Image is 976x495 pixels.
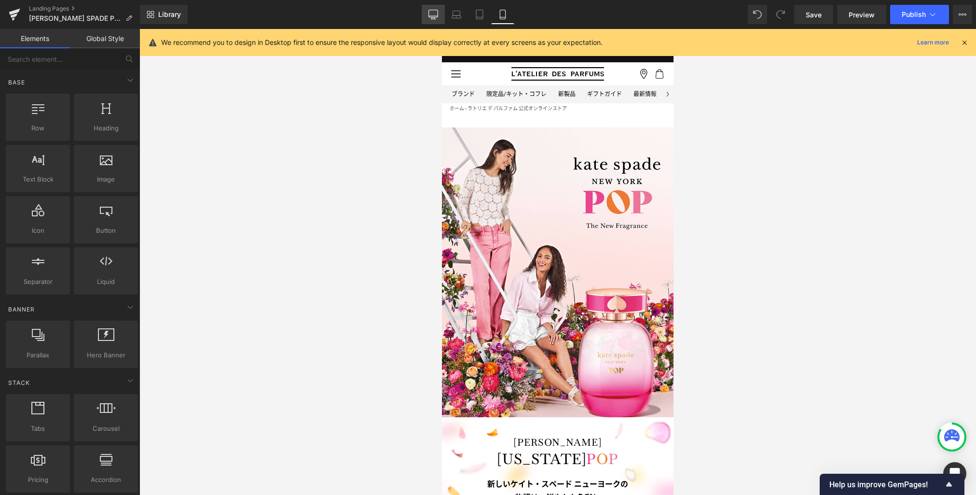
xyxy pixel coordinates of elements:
a: Landing Pages [29,5,140,13]
span: O [154,421,166,439]
a: Desktop [422,5,445,24]
span: Pricing [9,475,67,485]
span: P [166,421,176,439]
h3: 新しいケイト・スペード ニューヨークの [12,449,220,462]
span: › [23,77,25,82]
a: 最新情報 [192,60,215,71]
button: Show survey - Help us improve GemPages! [829,479,955,490]
nav: breadcrumbs [8,75,125,84]
p: › [212,54,228,76]
span: Stack [7,378,31,387]
h3: 物語は、鮮やかな色彩と [12,462,220,476]
a: Learn more [913,37,953,48]
h3: [US_STATE] [12,422,220,439]
span: こちらから [148,15,177,22]
img: ラトリエ デ パルファム 公式オンラインストア [69,38,162,52]
a: ギフトガイド [145,60,180,71]
span: Image [77,174,135,184]
span: Liquid [77,277,135,287]
span: Carousel [77,424,135,434]
span: Button [77,226,135,236]
a: Global Style [70,29,140,48]
div: Open Intercom Messenger [943,462,966,485]
span: Row [9,123,67,133]
a: Preview [837,5,886,24]
a: 限定品/キット・コフレ [44,60,105,71]
button: Redo [771,5,790,24]
span: Parallax [9,350,67,360]
a: ブランド [10,60,33,71]
a: New Library [140,5,188,24]
span: Help us improve GemPages! [829,480,943,489]
a: LINE公式アカウントの友だち追加はこちらから [55,15,177,22]
span: Preview [849,10,875,20]
span: Tabs [9,424,67,434]
h3: [PERSON_NAME] [12,408,220,419]
span: Heading [77,123,135,133]
span: Publish [902,11,926,18]
p: We recommend you to design in Desktop first to ensure the responsive layout would display correct... [161,37,603,48]
span: Save [806,10,822,20]
span: ラトリエ デ パルファム 公式オンラインストア [26,77,125,82]
span: [PERSON_NAME] SPADE POP｜[PERSON_NAME] ニューヨーク｜香水・フレグランス [29,14,122,22]
a: 新製品 [116,60,134,71]
a: Mobile [491,5,514,24]
span: Base [7,78,26,87]
button: Undo [748,5,767,24]
span: Hero Banner [77,350,135,360]
span: Banner [7,305,36,314]
button: More [953,5,972,24]
span: Separator [9,277,67,287]
span: P [144,421,154,439]
p: [全製品対象] ご購入で選べるサンプル2点プレゼント！ [10,3,222,14]
a: Tablet [468,5,491,24]
a: ホーム [8,77,22,82]
span: Accordion [77,475,135,485]
span: Icon [9,226,67,236]
span: Library [158,10,181,19]
span: Text Block [9,174,67,184]
button: Publish [890,5,949,24]
a: Laptop [445,5,468,24]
